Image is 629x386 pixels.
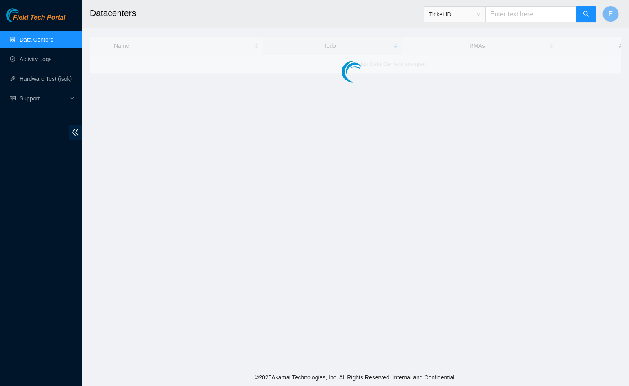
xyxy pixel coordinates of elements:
span: Ticket ID [429,8,480,20]
span: E [609,9,613,19]
span: double-left [69,125,82,140]
span: Field Tech Portal [13,14,65,22]
input: Enter text here... [485,6,577,22]
a: Hardware Test (isok) [20,76,72,82]
button: search [576,6,596,22]
span: read [10,96,16,101]
span: search [583,11,589,18]
a: Activity Logs [20,56,52,62]
span: Support [20,90,68,107]
footer: © 2025 Akamai Technologies, Inc. All Rights Reserved. Internal and Confidential. [82,369,629,386]
img: Akamai Technologies [6,8,41,22]
a: Data Centers [20,36,53,43]
button: E [602,6,619,22]
a: Akamai TechnologiesField Tech Portal [6,15,65,25]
